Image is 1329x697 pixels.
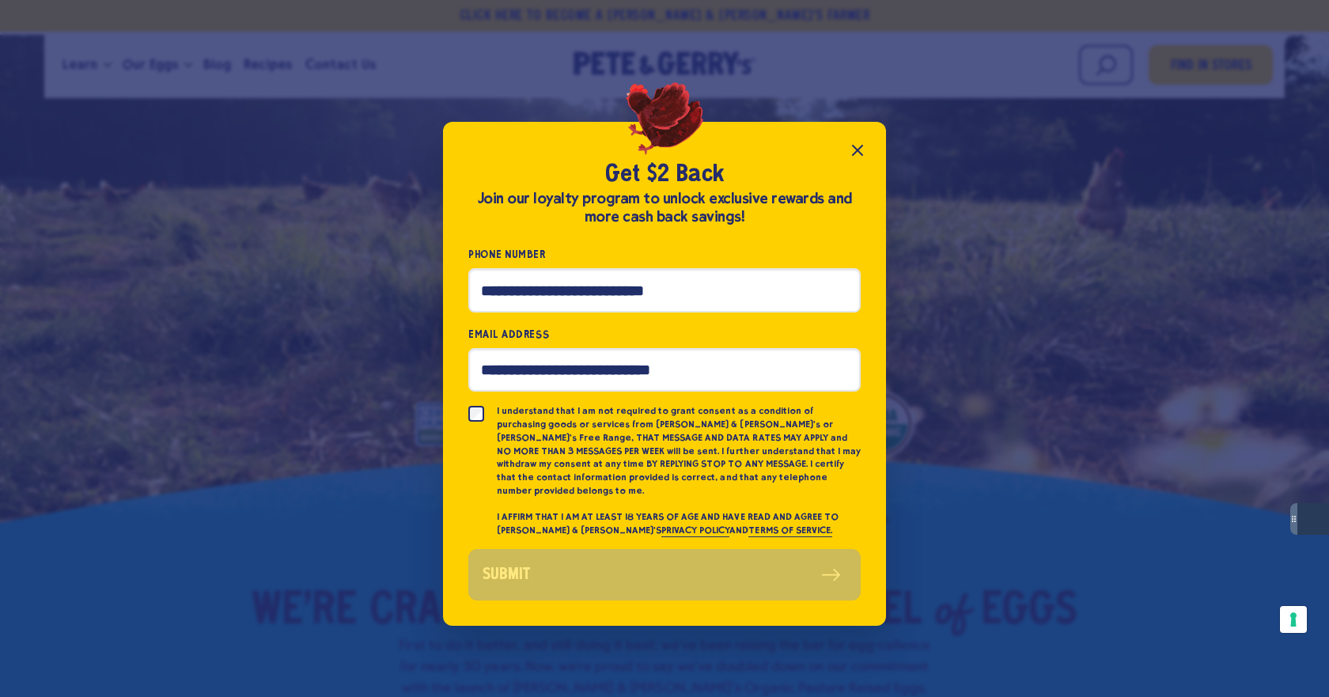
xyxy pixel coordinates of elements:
a: TERMS OF SERVICE. [748,525,831,537]
a: PRIVACY POLICY [661,525,729,537]
input: I understand that I am not required to grant consent as a condition of purchasing goods or servic... [468,406,484,422]
button: Submit [468,549,861,600]
h2: Get $2 Back [468,160,861,190]
p: I AFFIRM THAT I AM AT LEAST 18 YEARS OF AGE AND HAVE READ AND AGREE TO [PERSON_NAME] & [PERSON_NA... [497,510,861,537]
label: Email Address [468,325,861,343]
label: Phone Number [468,245,861,263]
div: Join our loyalty program to unlock exclusive rewards and more cash back savings! [468,190,861,226]
p: I understand that I am not required to grant consent as a condition of purchasing goods or servic... [497,404,861,498]
button: Your consent preferences for tracking technologies [1280,606,1307,633]
button: Close popup [842,134,873,166]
